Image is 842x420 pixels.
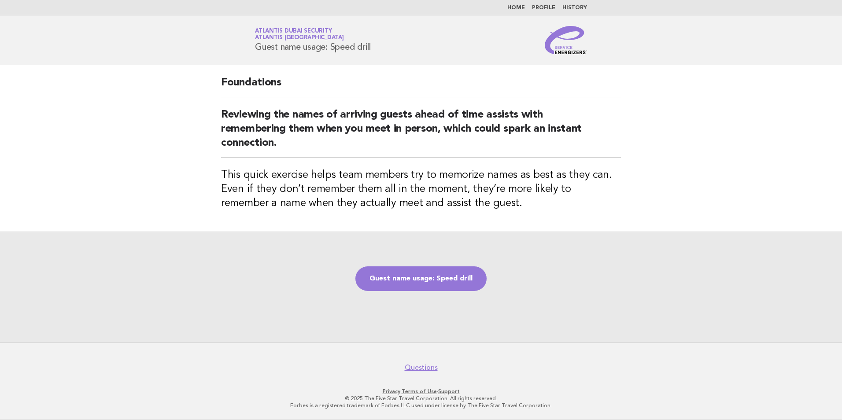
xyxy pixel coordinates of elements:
[383,388,400,394] a: Privacy
[255,35,344,41] span: Atlantis [GEOGRAPHIC_DATA]
[562,5,587,11] a: History
[438,388,460,394] a: Support
[151,388,691,395] p: · ·
[255,29,371,52] h1: Guest name usage: Speed drill
[221,168,621,210] h3: This quick exercise helps team members try to memorize names as best as they can. Even if they do...
[221,76,621,97] h2: Foundations
[405,363,438,372] a: Questions
[355,266,487,291] a: Guest name usage: Speed drill
[507,5,525,11] a: Home
[532,5,555,11] a: Profile
[151,395,691,402] p: © 2025 The Five Star Travel Corporation. All rights reserved.
[402,388,437,394] a: Terms of Use
[545,26,587,54] img: Service Energizers
[221,108,621,158] h2: Reviewing the names of arriving guests ahead of time assists with remembering them when you meet ...
[255,28,344,41] a: Atlantis Dubai SecurityAtlantis [GEOGRAPHIC_DATA]
[151,402,691,409] p: Forbes is a registered trademark of Forbes LLC used under license by The Five Star Travel Corpora...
